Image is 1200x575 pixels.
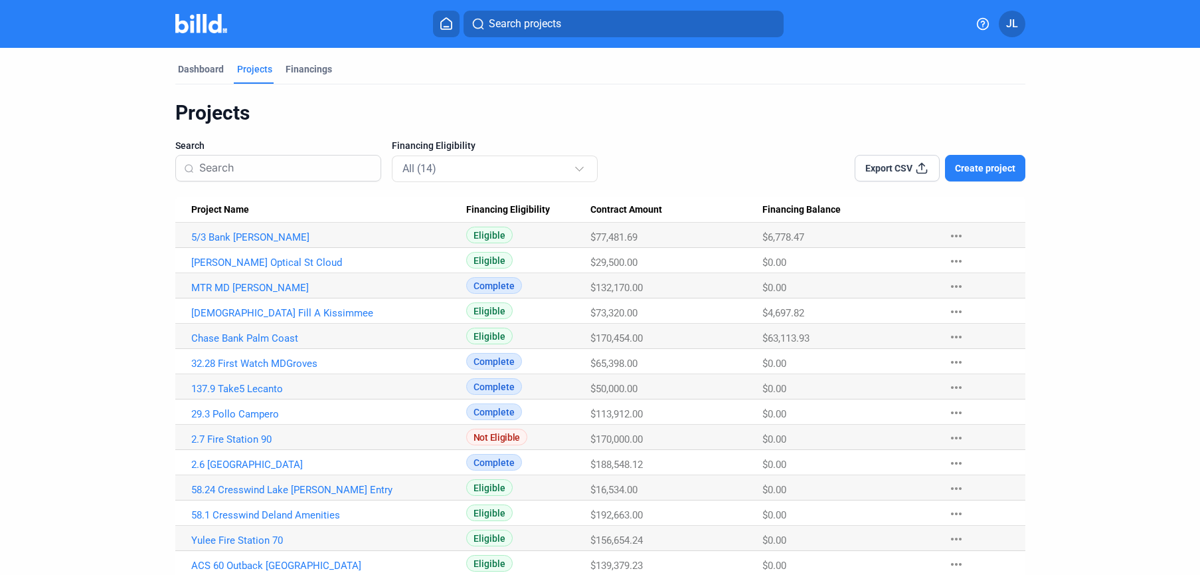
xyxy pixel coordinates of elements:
[590,204,763,216] div: Contract Amount
[945,155,1025,181] button: Create project
[762,282,786,294] span: $0.00
[948,556,964,572] mat-icon: more_horiz
[191,408,466,420] a: 29.3 Pollo Campero
[466,505,513,521] span: Eligible
[948,506,964,522] mat-icon: more_horiz
[191,231,466,243] a: 5/3 Bank [PERSON_NAME]
[191,204,249,216] span: Project Name
[590,484,638,496] span: $16,534.00
[762,204,841,216] span: Financing Balance
[948,354,964,370] mat-icon: more_horiz
[191,484,466,496] a: 58.24 Cresswind Lake [PERSON_NAME] Entry
[762,560,786,572] span: $0.00
[191,332,466,344] a: Chase Bank Palm Coast
[464,11,784,37] button: Search projects
[466,227,513,243] span: Eligible
[948,481,964,497] mat-icon: more_horiz
[762,484,786,496] span: $0.00
[237,62,272,76] div: Projects
[590,509,643,521] span: $192,663.00
[762,408,786,420] span: $0.00
[466,328,513,344] span: Eligible
[948,430,964,446] mat-icon: more_horiz
[286,62,332,76] div: Financings
[948,279,964,294] mat-icon: more_horiz
[191,383,466,395] a: 137.9 Take5 Lecanto
[466,204,550,216] span: Financing Eligibility
[948,329,964,345] mat-icon: more_horiz
[191,204,466,216] div: Project Name
[178,62,224,76] div: Dashboard
[948,228,964,244] mat-icon: more_horiz
[191,307,466,319] a: [DEMOGRAPHIC_DATA] Fill A Kissimmee
[489,16,561,32] span: Search projects
[466,403,522,420] span: Complete
[590,383,638,395] span: $50,000.00
[466,530,513,546] span: Eligible
[590,332,643,344] span: $170,454.00
[191,257,466,269] a: [PERSON_NAME] Optical St Cloud
[590,408,643,420] span: $113,912.00
[191,459,466,471] a: 2.6 [GEOGRAPHIC_DATA]
[590,204,662,216] span: Contract Amount
[948,304,964,320] mat-icon: more_horiz
[466,429,527,445] span: Not Eligible
[175,100,1025,126] div: Projects
[999,11,1025,37] button: JL
[1006,16,1018,32] span: JL
[466,277,522,294] span: Complete
[948,405,964,421] mat-icon: more_horiz
[466,302,513,319] span: Eligible
[402,162,436,175] mat-select-trigger: All (14)
[590,560,643,572] span: $139,379.23
[948,531,964,547] mat-icon: more_horiz
[762,307,804,319] span: $4,697.82
[590,534,643,546] span: $156,654.24
[466,479,513,496] span: Eligible
[948,253,964,269] mat-icon: more_horiz
[191,433,466,445] a: 2.7 Fire Station 90
[191,282,466,294] a: MTR MD [PERSON_NAME]
[392,139,475,152] span: Financing Eligibility
[762,204,935,216] div: Financing Balance
[590,257,638,269] span: $29,500.00
[762,231,804,243] span: $6,778.47
[590,433,643,445] span: $170,000.00
[191,509,466,521] a: 58.1 Cresswind Deland Amenities
[175,139,205,152] span: Search
[191,358,466,370] a: 32.28 First Watch MDGroves
[762,459,786,471] span: $0.00
[191,534,466,546] a: Yulee Fire Station 70
[762,509,786,521] span: $0.00
[590,307,638,319] span: $73,320.00
[955,162,1015,175] span: Create project
[590,282,643,294] span: $132,170.00
[590,231,638,243] span: $77,481.69
[175,14,228,33] img: Billd Company Logo
[466,555,513,572] span: Eligible
[948,380,964,396] mat-icon: more_horiz
[466,454,522,471] span: Complete
[466,204,590,216] div: Financing Eligibility
[466,353,522,370] span: Complete
[199,154,373,182] input: Search
[948,455,964,471] mat-icon: more_horiz
[762,358,786,370] span: $0.00
[590,358,638,370] span: $65,398.00
[466,252,513,269] span: Eligible
[466,378,522,395] span: Complete
[855,155,940,181] button: Export CSV
[762,257,786,269] span: $0.00
[762,332,810,344] span: $63,113.93
[191,560,466,572] a: ACS 60 Outback [GEOGRAPHIC_DATA]
[590,459,643,471] span: $188,548.12
[762,383,786,395] span: $0.00
[762,433,786,445] span: $0.00
[865,162,912,175] span: Export CSV
[762,534,786,546] span: $0.00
